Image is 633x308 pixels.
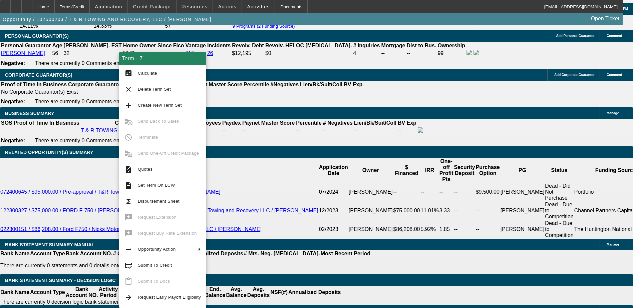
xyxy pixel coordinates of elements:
span: Quotes [138,167,152,172]
b: [PERSON_NAME]. EST [64,43,122,48]
b: Mortgage [381,43,405,48]
mat-icon: description [124,181,132,189]
b: Paydex [222,120,241,126]
b: Vantage [186,43,206,48]
th: Beg. Balance [118,286,139,299]
a: 072400645 / $95,000.00 / Pre-approval / T&R Towing and Recovery LLC / [PERSON_NAME] [0,189,220,195]
b: Incidents [207,43,231,48]
td: -- [454,201,476,220]
b: # Inquiries [353,43,380,48]
span: Add Corporate Guarantor [554,73,595,77]
span: PERSONAL GUARANTOR(S) [5,33,69,39]
td: -- [397,127,417,134]
a: 022300151 / $86,208.00 / Ford F750 / Nicks Motorsports / T&R Towing and Recovery LLC / [PERSON_NAME] [0,226,262,232]
td: [PERSON_NAME] [348,183,393,201]
b: Personal Guarantor [1,43,51,48]
b: Fico [173,43,184,48]
b: Paynet Master Score [190,82,242,87]
td: Dead - Due to Competition [545,201,574,220]
td: -- [476,220,500,239]
th: Application Date [319,158,348,183]
th: PG [500,158,545,183]
b: #Negatives [271,82,299,87]
td: 07/2024 [319,183,348,201]
td: No Corporate Guarantor(s) Exist [1,89,365,95]
th: Bank Account NO. [65,250,113,257]
div: -- [296,128,321,134]
button: Activities [242,0,275,13]
td: -- [454,220,476,239]
span: Submit To Credit [138,263,172,268]
td: [PERSON_NAME] [348,220,393,239]
td: [PERSON_NAME] [500,220,545,239]
a: 26 [207,50,213,56]
td: 99 [437,50,465,57]
span: Request Early Payoff Eligibility [138,295,201,300]
td: 3.33 [439,201,454,220]
span: Disbursement Sheet [138,199,180,204]
mat-icon: functions [124,197,132,205]
td: [PERSON_NAME] [348,201,393,220]
mat-icon: credit_score [124,261,132,269]
td: $0 [265,50,352,57]
button: Resources [177,0,213,13]
span: BANK STATEMENT SUMMARY-MANUAL [5,242,94,247]
span: Delete Term Set [138,87,171,92]
b: BV Exp [398,120,416,126]
mat-icon: add [124,101,132,109]
th: Bank Account NO. [65,286,98,299]
th: Owner [348,158,393,183]
th: SOS [1,120,13,126]
div: -- [242,128,295,134]
td: 5.92% [420,220,439,239]
th: Account Type [30,286,65,299]
button: 9 Programs (2 Funding Source) [231,23,297,29]
th: One-off Profit Pts [439,158,454,183]
span: Set Term On LCW [138,183,175,188]
b: BV Exp [344,82,362,87]
b: Percentile [244,82,269,87]
td: -- [439,183,454,201]
td: 12/2023 [319,201,348,220]
td: -- [393,183,420,201]
img: facebook-icon.png [466,50,472,55]
mat-icon: clear [124,85,132,93]
span: Opportunity / 102500203 / T & R TOWING AND RECOVERY, LLC / [PERSON_NAME] [3,17,211,22]
td: [PERSON_NAME] [500,201,545,220]
td: 4 [353,50,380,57]
img: linkedin-icon.png [473,50,479,55]
a: 122300327 / $75,000.00 / FORD F-750 / [PERSON_NAME] Motor Company Inc. / T&R Towing and Recovery ... [0,208,318,213]
th: # Mts. Neg. [MEDICAL_DATA]. [244,250,320,257]
span: Manage [607,111,619,115]
span: CORPORATE GUARANTOR(S) [5,72,72,78]
b: Percentile [296,120,321,126]
button: Credit Package [128,0,176,13]
td: -- [354,127,397,134]
a: [PERSON_NAME] [1,50,45,56]
th: Avg. Deposits [247,286,270,299]
b: Dist to Bus. [407,43,436,48]
span: Actions [218,4,237,9]
th: Security Deposit [454,158,476,183]
td: $86,208.00 [393,220,420,239]
div: -- [323,128,353,134]
b: Revolv. Debt [232,43,264,48]
mat-icon: arrow_right_alt [124,245,132,253]
a: 715 [186,50,195,56]
b: Negative: [1,138,25,143]
td: -- [454,183,476,201]
th: Proof of Time In Business [1,81,67,88]
b: # Negatives [323,120,353,126]
td: [PERSON_NAME] [500,183,545,201]
button: Application [90,0,127,13]
th: Purchase Option [476,158,500,183]
span: Bank Statement Summary - Decision Logic [5,278,116,283]
b: Revolv. HELOC [MEDICAL_DATA]. [265,43,352,48]
th: Status [545,158,574,183]
a: Open Ticket [588,13,622,24]
span: Comment [607,34,622,38]
mat-icon: calculate [124,69,132,77]
th: Annualized Deposits [190,250,243,257]
th: $ Financed [393,158,420,183]
span: Credit Package [133,4,171,9]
